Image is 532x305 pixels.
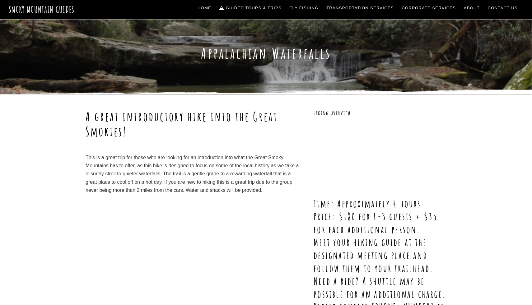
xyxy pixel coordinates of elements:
a: Home [195,2,214,15]
a: Transportation Services [324,2,396,15]
a: Guided Tours & Trips [217,2,284,15]
h1: A great introductory hike into the Great Smokies! [86,109,302,139]
span: This is a great trip for those who are looking for an introduction into what the Great Smoky Moun... [86,155,299,193]
a: Contact Us [485,2,520,15]
a: Smoky Mountain Guides [9,4,75,15]
a: About [461,2,482,15]
a: Fly Fishing [287,2,321,15]
a: Corporate Services [399,2,459,15]
h1: Appalachian Waterfalls [86,44,446,62]
h3: Hiking Overview [314,109,446,118]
